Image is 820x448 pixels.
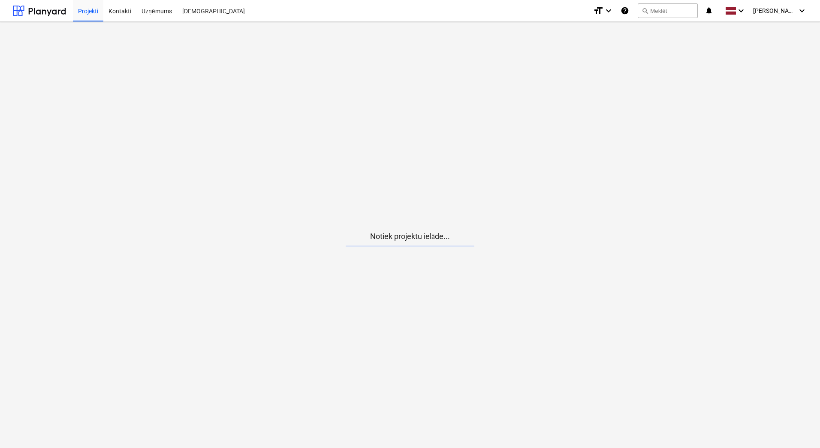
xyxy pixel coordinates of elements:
[753,7,796,14] span: [PERSON_NAME]
[621,6,629,16] i: Zināšanu pamats
[593,6,603,16] i: format_size
[797,6,807,16] i: keyboard_arrow_down
[736,6,746,16] i: keyboard_arrow_down
[705,6,713,16] i: notifications
[642,7,648,14] span: search
[603,6,614,16] i: keyboard_arrow_down
[638,3,698,18] button: Meklēt
[346,231,474,242] p: Notiek projektu ielāde...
